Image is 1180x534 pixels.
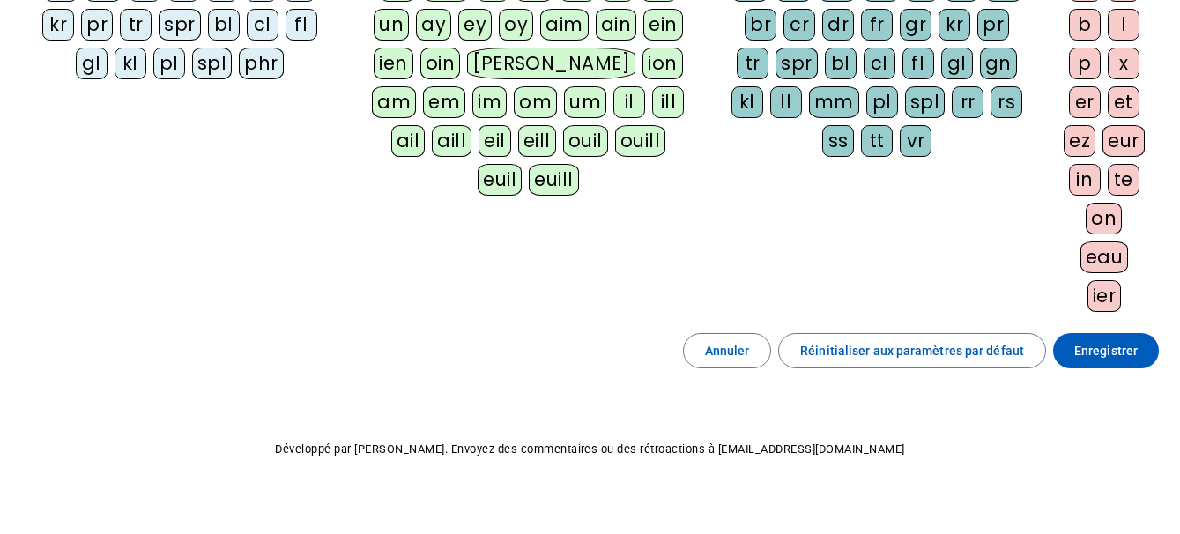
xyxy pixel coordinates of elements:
div: spr [159,9,201,41]
div: eil [479,125,511,157]
div: ail [391,125,426,157]
div: ey [458,9,492,41]
div: um [564,86,606,118]
div: eau [1080,241,1129,273]
div: b [1069,9,1101,41]
div: oin [420,48,461,79]
div: gl [76,48,108,79]
div: kl [115,48,146,79]
div: kr [939,9,970,41]
div: ier [1087,280,1122,312]
div: bl [208,9,240,41]
button: Annuler [683,333,772,368]
div: in [1069,164,1101,196]
div: [PERSON_NAME] [467,48,635,79]
div: ein [643,9,683,41]
div: pr [977,9,1009,41]
button: Enregistrer [1053,333,1159,368]
div: ien [374,48,413,79]
div: ouil [563,125,608,157]
div: gr [900,9,931,41]
div: em [423,86,465,118]
div: ll [770,86,802,118]
div: rr [952,86,983,118]
div: ain [596,9,637,41]
div: fr [861,9,893,41]
div: mm [809,86,859,118]
div: et [1108,86,1139,118]
div: ez [1064,125,1095,157]
div: euill [529,164,578,196]
div: ion [642,48,683,79]
div: eill [518,125,556,157]
div: er [1069,86,1101,118]
div: pl [866,86,898,118]
div: gn [980,48,1017,79]
div: p [1069,48,1101,79]
span: Enregistrer [1074,340,1138,361]
div: te [1108,164,1139,196]
div: gl [941,48,973,79]
div: ill [652,86,684,118]
div: kl [731,86,763,118]
div: ouill [615,125,665,157]
div: tr [120,9,152,41]
div: im [472,86,507,118]
div: fl [902,48,934,79]
div: aim [540,9,589,41]
div: on [1086,203,1122,234]
div: dr [822,9,854,41]
div: pl [153,48,185,79]
div: x [1108,48,1139,79]
div: un [374,9,409,41]
div: tr [737,48,768,79]
div: euil [478,164,522,196]
div: rs [991,86,1022,118]
div: spl [192,48,233,79]
div: om [514,86,557,118]
div: cl [864,48,895,79]
div: br [745,9,776,41]
div: spl [905,86,946,118]
div: ay [416,9,451,41]
div: l [1108,9,1139,41]
div: spr [776,48,818,79]
div: cr [783,9,815,41]
p: Développé par [PERSON_NAME]. Envoyez des commentaires ou des rétroactions à [EMAIL_ADDRESS][DOMAI... [14,439,1166,460]
div: cl [247,9,278,41]
div: tt [861,125,893,157]
div: am [372,86,416,118]
button: Réinitialiser aux paramètres par défaut [778,333,1046,368]
div: oy [499,9,533,41]
div: bl [825,48,857,79]
div: phr [239,48,284,79]
div: aill [432,125,471,157]
div: eur [1102,125,1145,157]
span: Réinitialiser aux paramètres par défaut [800,340,1024,361]
span: Annuler [705,340,750,361]
div: vr [900,125,931,157]
div: pr [81,9,113,41]
div: fl [286,9,317,41]
div: ss [822,125,854,157]
div: kr [42,9,74,41]
div: il [613,86,645,118]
